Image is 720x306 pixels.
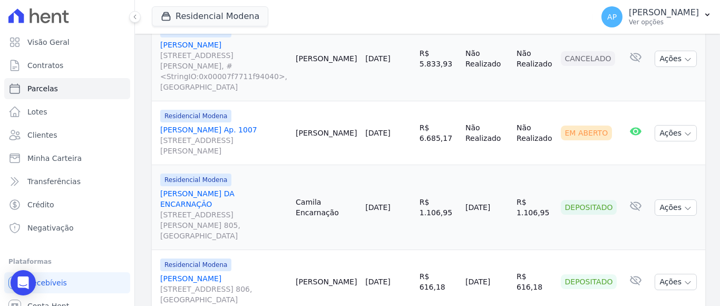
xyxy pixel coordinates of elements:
a: Recebíveis [4,272,130,293]
span: AP [607,13,617,21]
div: Cancelado [561,51,616,66]
td: Não Realizado [512,101,556,165]
span: Lotes [27,107,47,117]
span: Contratos [27,60,63,71]
a: Contratos [4,55,130,76]
span: [STREET_ADDRESS][PERSON_NAME] [160,135,287,156]
td: [DATE] [461,165,512,250]
span: Visão Geral [27,37,70,47]
p: Ver opções [629,18,699,26]
span: Recebíveis [27,278,67,288]
span: Negativação [27,223,74,233]
td: Não Realizado [461,16,512,101]
button: AP [PERSON_NAME] Ver opções [593,2,720,32]
span: Residencial Modena [160,259,231,271]
span: Residencial Modena [160,174,231,186]
button: Ações [655,51,697,67]
a: Minha Carteira [4,148,130,169]
a: Crédito [4,194,130,215]
a: [PERSON_NAME][STREET_ADDRESS] 806, [GEOGRAPHIC_DATA] [160,273,287,305]
span: Residencial Modena [160,110,231,122]
td: [PERSON_NAME] [291,101,361,165]
span: Clientes [27,130,57,140]
button: Residencial Modena [152,6,268,26]
a: Lotes [4,101,130,122]
a: [DATE] [365,129,390,137]
span: Minha Carteira [27,153,82,164]
div: Plataformas [8,255,126,268]
span: [STREET_ADDRESS] 806, [GEOGRAPHIC_DATA] [160,284,287,305]
a: Parcelas [4,78,130,99]
td: R$ 5.833,93 [415,16,461,101]
span: Transferências [27,176,81,187]
button: Ações [655,199,697,216]
a: [PERSON_NAME] DA ENCARNAÇÃO[STREET_ADDRESS][PERSON_NAME] 805, [GEOGRAPHIC_DATA] [160,188,287,241]
div: Depositado [561,200,617,215]
a: Transferências [4,171,130,192]
td: [PERSON_NAME] [291,16,361,101]
td: R$ 1.106,95 [415,165,461,250]
td: Camila Encarnação [291,165,361,250]
button: Ações [655,274,697,290]
td: R$ 6.685,17 [415,101,461,165]
td: R$ 1.106,95 [512,165,556,250]
a: Clientes [4,125,130,146]
div: Open Intercom Messenger [11,270,36,295]
p: [PERSON_NAME] [629,7,699,18]
a: [DATE] [365,278,390,286]
span: [STREET_ADDRESS][PERSON_NAME] 805, [GEOGRAPHIC_DATA] [160,209,287,241]
a: [PERSON_NAME][STREET_ADDRESS][PERSON_NAME], #<StringIO:0x00007f7711f94040>, [GEOGRAPHIC_DATA] [160,40,287,92]
a: [DATE] [365,54,390,63]
button: Ações [655,125,697,141]
div: Depositado [561,274,617,289]
span: Crédito [27,199,54,210]
div: Em Aberto [561,126,612,140]
td: Não Realizado [512,16,556,101]
span: Parcelas [27,83,58,94]
td: Não Realizado [461,101,512,165]
span: [STREET_ADDRESS][PERSON_NAME], #<StringIO:0x00007f7711f94040>, [GEOGRAPHIC_DATA] [160,50,287,92]
a: [PERSON_NAME] Ap. 1007[STREET_ADDRESS][PERSON_NAME] [160,125,287,156]
a: Negativação [4,217,130,238]
a: [DATE] [365,203,390,212]
a: Visão Geral [4,32,130,53]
